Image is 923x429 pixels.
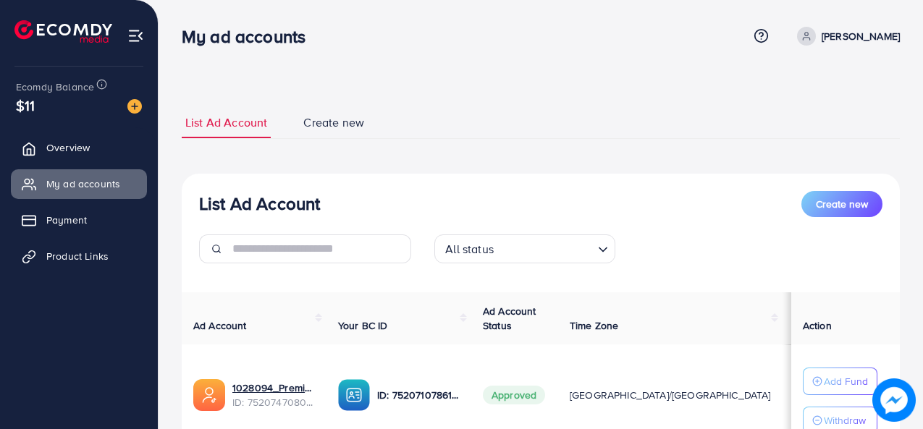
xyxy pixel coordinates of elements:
[16,80,94,94] span: Ecomdy Balance
[803,318,832,333] span: Action
[46,213,87,227] span: Payment
[498,236,592,260] input: Search for option
[182,26,317,47] h3: My ad accounts
[822,27,900,45] p: [PERSON_NAME]
[803,368,877,395] button: Add Fund
[791,27,900,46] a: [PERSON_NAME]
[127,27,144,44] img: menu
[434,234,615,263] div: Search for option
[127,99,142,114] img: image
[483,304,536,333] span: Ad Account Status
[442,239,497,260] span: All status
[338,379,370,411] img: ic-ba-acc.ded83a64.svg
[11,205,147,234] a: Payment
[11,242,147,271] a: Product Links
[801,191,882,217] button: Create new
[199,193,320,214] h3: List Ad Account
[46,140,90,155] span: Overview
[193,318,247,333] span: Ad Account
[232,381,315,395] a: 1028094_Premium Firdos Fabrics_1751060404003
[872,378,916,422] img: image
[570,388,771,402] span: [GEOGRAPHIC_DATA]/[GEOGRAPHIC_DATA]
[483,386,545,404] span: Approved
[232,381,315,410] div: <span class='underline'>1028094_Premium Firdos Fabrics_1751060404003</span></br>7520747080223358977
[232,395,315,409] span: ID: 7520747080223358977
[11,133,147,162] a: Overview
[46,177,120,191] span: My ad accounts
[14,20,112,43] img: logo
[824,412,866,429] p: Withdraw
[824,373,868,390] p: Add Fund
[816,197,868,211] span: Create new
[377,386,460,404] p: ID: 7520710786193489938
[338,318,388,333] span: Your BC ID
[11,169,147,198] a: My ad accounts
[46,249,109,263] span: Product Links
[570,318,618,333] span: Time Zone
[303,114,364,131] span: Create new
[185,114,267,131] span: List Ad Account
[16,95,35,116] span: $11
[193,379,225,411] img: ic-ads-acc.e4c84228.svg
